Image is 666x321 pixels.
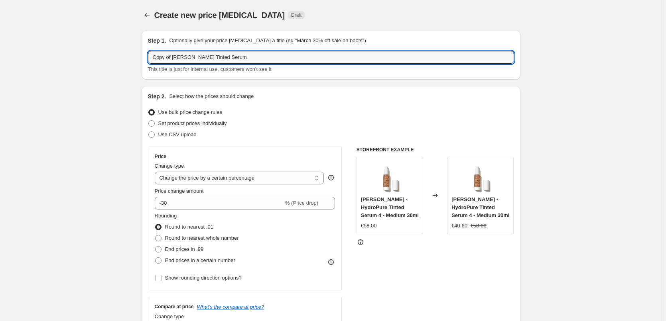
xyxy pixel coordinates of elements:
[165,224,213,230] span: Round to nearest .01
[148,51,514,64] input: 30% off holiday sale
[155,303,194,310] h3: Compare at price
[451,223,467,229] span: €40.60
[465,161,497,193] img: jane-iredale-hydropure-tinted-serum-4-medium-30ml-978060_80x.png
[155,313,184,319] span: Change type
[158,120,227,126] span: Set product prices individually
[169,37,366,45] p: Optionally give your price [MEDICAL_DATA] a title (eg "March 30% off sale on boots")
[148,37,166,45] h2: Step 1.
[158,109,222,115] span: Use bulk price change rules
[361,223,377,229] span: €58.00
[285,200,318,206] span: % (Price drop)
[291,12,301,18] span: Draft
[148,66,272,72] span: This title is just for internal use, customers won't see it
[148,92,166,100] h2: Step 2.
[155,197,284,209] input: -15
[169,92,254,100] p: Select how the prices should change
[327,174,335,182] div: help
[155,213,177,219] span: Rounding
[165,246,204,252] span: End prices in .99
[154,11,285,20] span: Create new price [MEDICAL_DATA]
[451,196,509,218] span: [PERSON_NAME] - HydroPure Tinted Serum 4 - Medium 30ml
[197,304,264,310] button: What's the compare at price?
[165,275,242,281] span: Show rounding direction options?
[374,161,406,193] img: jane-iredale-hydropure-tinted-serum-4-medium-30ml-978060_80x.png
[471,223,487,229] span: €58.00
[142,10,153,21] button: Price change jobs
[165,257,235,263] span: End prices in a certain number
[361,196,419,218] span: [PERSON_NAME] - HydroPure Tinted Serum 4 - Medium 30ml
[155,163,184,169] span: Change type
[155,153,166,160] h3: Price
[158,131,197,137] span: Use CSV upload
[155,188,204,194] span: Price change amount
[357,147,514,153] h6: STOREFRONT EXAMPLE
[165,235,239,241] span: Round to nearest whole number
